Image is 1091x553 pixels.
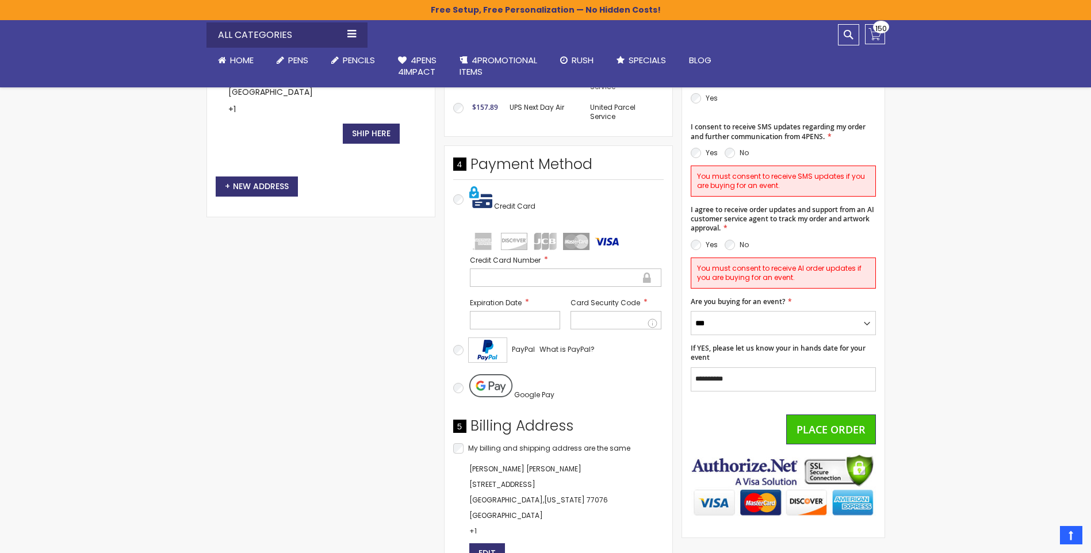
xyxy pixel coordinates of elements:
[740,240,749,249] label: No
[691,122,866,141] span: I consent to receive SMS updates regarding my order and further communication from 4PENS.
[797,423,866,436] span: Place Order
[689,54,711,66] span: Blog
[512,344,535,354] span: PayPal
[288,54,308,66] span: Pens
[501,233,527,250] img: discover
[571,297,661,308] label: Card Security Code
[706,148,718,158] label: Yes
[563,233,589,250] img: mastercard
[691,258,876,289] div: You must consent to receive AI order updates if you are buying for an event.
[460,54,537,78] span: 4PROMOTIONAL ITEMS
[605,48,677,73] a: Specials
[468,443,630,453] span: My billing and shipping address are the same
[740,148,749,158] label: No
[539,344,595,354] span: What is PayPal?
[691,205,874,233] span: I agree to receive order updates and support from an AI customer service agent to track my order ...
[691,343,866,362] span: If YES, please let us know your in hands date for your event
[206,48,265,73] a: Home
[468,337,507,363] img: Acceptance Mark
[228,103,236,115] a: +1
[343,54,375,66] span: Pencils
[225,181,289,192] span: New Address
[706,93,718,103] label: Yes
[584,97,663,127] td: United Parcel Service
[320,48,386,73] a: Pencils
[352,128,391,139] span: Ship Here
[216,19,421,156] div: [PERSON_NAME] [PERSON_NAME] [STREET_ADDRESS] [GEOGRAPHIC_DATA] , 77076 [GEOGRAPHIC_DATA]
[691,297,785,306] span: Are you buying for an event?
[398,54,437,78] span: 4Pens 4impact
[230,54,254,66] span: Home
[875,23,887,34] span: 150
[1060,526,1082,544] a: Top
[504,97,585,127] td: UPS Next Day Air
[865,24,885,44] a: 150
[594,233,621,250] img: visa
[469,526,477,536] a: +1
[549,48,605,73] a: Rush
[470,297,561,308] label: Expiration Date
[470,233,496,250] img: amex
[532,233,558,250] img: jcb
[677,48,723,73] a: Blog
[494,201,535,211] span: Credit Card
[386,48,448,85] a: 4Pens4impact
[469,374,512,397] img: Pay with Google Pay
[343,124,400,144] button: Ship Here
[786,414,876,444] button: Place Order
[642,271,652,285] div: Secure transaction
[453,155,664,180] div: Payment Method
[472,102,498,112] span: $157.89
[691,166,876,197] div: You must consent to receive SMS updates if you are buying for an event.
[514,390,554,400] span: Google Pay
[206,22,368,48] div: All Categories
[544,495,585,505] span: [US_STATE]
[448,48,549,85] a: 4PROMOTIONALITEMS
[629,54,666,66] span: Specials
[539,343,595,356] a: What is PayPal?
[216,176,298,197] button: New Address
[469,186,492,209] img: Pay with credit card
[265,48,320,73] a: Pens
[453,416,664,441] div: Billing Address
[706,240,718,249] label: Yes
[572,54,594,66] span: Rush
[470,255,661,266] label: Credit Card Number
